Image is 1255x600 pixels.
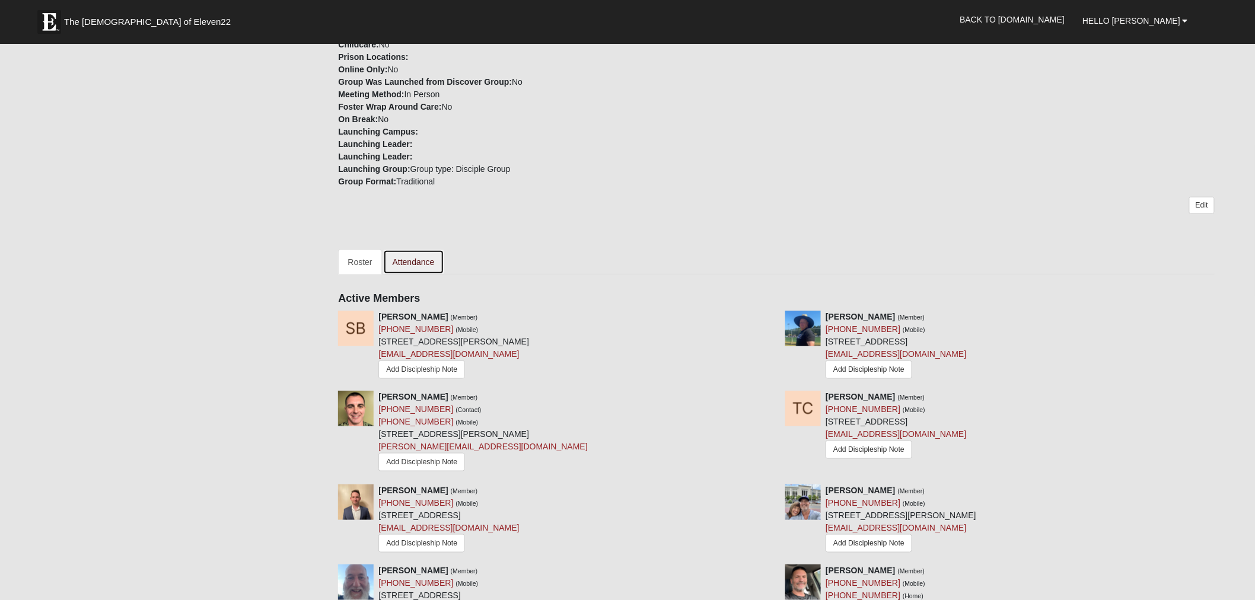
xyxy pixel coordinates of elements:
a: Attendance [383,250,444,275]
h4: Active Members [338,292,1215,305]
a: [PERSON_NAME][EMAIL_ADDRESS][DOMAIN_NAME] [378,442,587,451]
small: (Mobile) [456,326,478,333]
a: Add Discipleship Note [826,534,912,553]
strong: Launching Campus: [338,127,418,136]
div: [STREET_ADDRESS][PERSON_NAME] [378,311,529,382]
a: Add Discipleship Note [826,441,912,459]
div: [STREET_ADDRESS][PERSON_NAME] [826,484,976,556]
strong: [PERSON_NAME] [826,566,895,575]
a: [EMAIL_ADDRESS][DOMAIN_NAME] [378,349,519,359]
span: The [DEMOGRAPHIC_DATA] of Eleven22 [64,16,231,28]
a: [EMAIL_ADDRESS][DOMAIN_NAME] [826,429,966,439]
strong: [PERSON_NAME] [378,392,448,401]
small: (Mobile) [903,500,925,507]
strong: [PERSON_NAME] [826,392,895,401]
img: Eleven22 logo [37,10,61,34]
strong: Launching Leader: [338,139,412,149]
a: [PHONE_NUMBER] [826,498,900,508]
a: [EMAIL_ADDRESS][DOMAIN_NAME] [826,349,966,359]
small: (Mobile) [456,500,478,507]
strong: Group Format: [338,177,396,186]
small: (Member) [898,394,925,401]
strong: Online Only: [338,65,387,74]
a: Add Discipleship Note [378,360,465,379]
strong: [PERSON_NAME] [826,312,895,321]
span: Hello [PERSON_NAME] [1082,16,1180,25]
small: (Member) [451,487,478,494]
a: Add Discipleship Note [826,360,912,379]
small: (Member) [451,567,478,575]
strong: Foster Wrap Around Care: [338,102,441,111]
strong: Launching Leader: [338,152,412,161]
a: [EMAIL_ADDRESS][DOMAIN_NAME] [826,523,966,532]
strong: [PERSON_NAME] [378,486,448,495]
strong: Childcare: [338,40,378,49]
strong: [PERSON_NAME] [378,566,448,575]
a: [PHONE_NUMBER] [378,417,453,426]
small: (Member) [898,487,925,494]
div: [STREET_ADDRESS] [826,391,966,462]
a: [PHONE_NUMBER] [826,404,900,414]
a: The [DEMOGRAPHIC_DATA] of Eleven22 [31,4,269,34]
strong: On Break: [338,114,378,124]
a: Back to [DOMAIN_NAME] [951,5,1074,34]
small: (Mobile) [903,406,925,413]
strong: Prison Locations: [338,52,408,62]
small: (Mobile) [456,419,478,426]
a: [EMAIL_ADDRESS][DOMAIN_NAME] [378,523,519,532]
a: [PHONE_NUMBER] [826,324,900,334]
small: (Mobile) [903,326,925,333]
a: Add Discipleship Note [378,453,465,471]
div: [STREET_ADDRESS] [826,311,966,382]
a: [PHONE_NUMBER] [378,324,453,334]
a: Edit [1189,197,1215,214]
small: (Member) [451,314,478,321]
a: Roster [338,250,381,275]
strong: Meeting Method: [338,90,404,99]
a: [PHONE_NUMBER] [378,498,453,508]
div: [STREET_ADDRESS][PERSON_NAME] [378,391,587,475]
small: (Member) [898,314,925,321]
strong: Launching Group: [338,164,410,174]
strong: Group Was Launched from Discover Group: [338,77,512,87]
a: Hello [PERSON_NAME] [1074,6,1197,36]
a: Add Discipleship Note [378,534,465,553]
a: [PHONE_NUMBER] [378,404,453,414]
small: (Contact) [456,406,481,413]
small: (Member) [898,567,925,575]
strong: [PERSON_NAME] [378,312,448,321]
strong: [PERSON_NAME] [826,486,895,495]
div: [STREET_ADDRESS] [378,484,519,556]
small: (Member) [451,394,478,401]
